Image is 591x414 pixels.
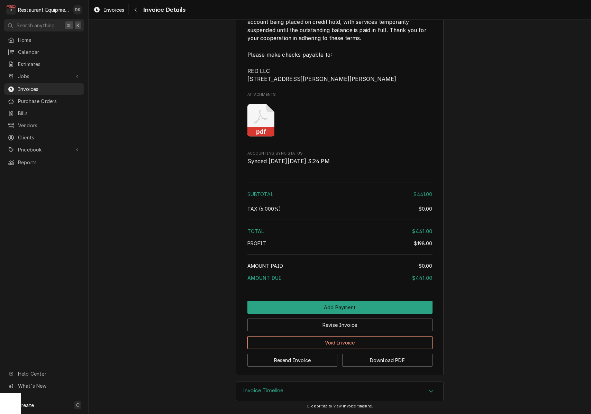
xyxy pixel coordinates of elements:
span: Amount Paid [247,263,283,269]
span: Home [18,36,81,44]
div: Total [247,228,433,235]
a: Calendar [4,46,84,58]
span: Help Center [18,370,80,377]
span: Reports [18,159,81,166]
div: Attachments [247,92,433,142]
div: Button Group Row [247,314,433,331]
div: Restaurant Equipment Diagnostics [18,6,69,13]
div: Restaurant Equipment Diagnostics's Avatar [6,5,16,15]
span: ⌘ [67,22,72,29]
button: Download PDF [342,354,433,367]
a: Go to Jobs [4,71,84,82]
a: Clients [4,132,84,143]
div: $441.00 [412,228,432,235]
span: Attachments [247,99,433,142]
a: Bills [4,108,84,119]
div: Amount Paid [247,262,433,269]
button: pdf [247,104,275,137]
div: -$0.00 [417,262,433,269]
span: Attachments [247,92,433,98]
div: $198.00 [414,240,432,247]
span: Calendar [18,48,81,56]
span: Clients [18,134,81,141]
div: Subtotal [247,191,433,198]
h3: Invoice Timeline [243,387,284,394]
span: Accounting Sync Status [247,157,433,166]
div: Button Group Row [247,331,433,349]
a: Go to What's New [4,380,84,392]
div: $0.00 [419,205,433,212]
button: Accordion Details Expand Trigger [236,382,443,401]
div: Button Group [247,301,433,367]
span: Pricebook [18,146,70,153]
span: Amount Due [247,275,282,281]
div: Invoice Timeline [236,381,444,402]
a: Invoices [4,83,84,95]
span: Click or tap to view invoice timeline. [307,404,373,408]
span: Total [247,228,264,234]
span: Create [18,402,34,408]
span: Bills [18,110,81,117]
span: What's New [18,382,80,389]
div: $441.00 [413,191,432,198]
span: Search anything [17,22,55,29]
div: Accounting Sync Status [247,151,433,166]
a: Invoices [91,4,127,16]
div: Tax [247,205,433,212]
a: Estimates [4,58,84,70]
div: R [6,5,16,15]
span: [6%] West Virginia State [247,206,281,212]
div: Button Group Row [247,301,433,314]
a: Vendors [4,120,84,131]
span: Profit [247,240,266,246]
div: Accordion Header [236,382,443,401]
div: Profit [247,240,433,247]
button: Void Invoice [247,336,433,349]
span: Purchase Orders [18,98,81,105]
a: Reports [4,157,84,168]
span: C [76,402,80,409]
span: Invoice Details [141,5,185,15]
button: Resend Invoice [247,354,338,367]
span: Subtotal [247,191,273,197]
button: Search anything⌘K [4,19,84,31]
a: Purchase Orders [4,95,84,107]
span: Estimates [18,61,81,68]
a: Home [4,34,84,46]
div: Amount Due [247,274,433,282]
button: Revise Invoice [247,319,433,331]
span: K [76,22,80,29]
div: Button Group Row [247,349,433,367]
a: Go to Help Center [4,368,84,379]
div: Derek Stewart's Avatar [73,5,82,15]
div: Amount Summary [247,180,433,286]
div: DS [73,5,82,15]
button: Navigate back [130,4,141,15]
span: Invoices [104,6,124,13]
span: Invoices [18,85,81,93]
span: Synced [DATE][DATE] 3:24 PM [247,158,330,165]
span: Vendors [18,122,81,129]
span: Accounting Sync Status [247,151,433,156]
div: $441.00 [412,274,432,282]
a: Go to Pricebook [4,144,84,155]
span: Jobs [18,73,70,80]
button: Add Payment [247,301,433,314]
